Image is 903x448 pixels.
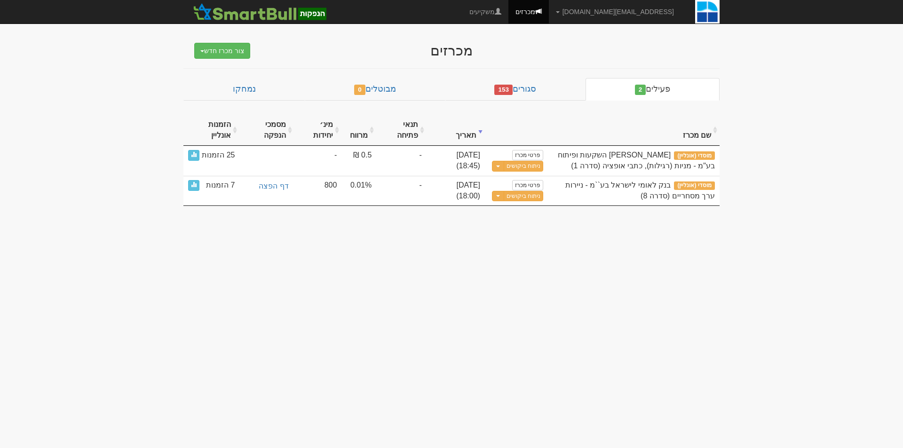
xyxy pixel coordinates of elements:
[194,43,250,59] button: צור מכרז חדש
[206,180,235,191] span: 7 הזמנות
[305,78,445,101] a: מבוטלים
[376,115,426,146] th: תנאי פתיחה : activate to sort column ascending
[294,146,342,176] td: -
[183,115,239,146] th: הזמנות אונליין : activate to sort column ascending
[504,161,543,172] a: ניתוח ביקושים
[294,115,342,146] th: מינ׳ יחידות : activate to sort column ascending
[445,78,586,101] a: סגורים
[565,181,715,200] span: בנק לאומי לישראל בע``מ - ניירות ערך מסחריים (סדרה 8)
[190,2,329,21] img: SmartBull Logo
[376,176,426,206] td: -
[244,180,289,193] a: דף הפצה
[294,176,342,206] td: 800
[494,85,513,95] span: 153
[674,181,715,190] span: מוסדי (אונליין)
[558,151,715,170] span: אדגר השקעות ופיתוח בע"מ - מניות (רגילות), כתבי אופציה (סדרה 1)
[202,150,235,161] span: 25 הזמנות
[376,146,426,176] td: -
[354,85,365,95] span: 0
[183,78,305,101] a: נמחקו
[674,151,715,160] span: מוסדי (אונליין)
[427,176,485,206] td: [DATE] (18:00)
[548,115,720,146] th: שם מכרז : activate to sort column ascending
[504,191,543,202] a: ניתוח ביקושים
[586,78,720,101] a: פעילים
[512,180,543,190] a: פרטי מכרז
[427,146,485,176] td: [DATE] (18:45)
[268,43,635,58] div: מכרזים
[635,85,646,95] span: 2
[341,146,376,176] td: 0.5 ₪
[427,115,485,146] th: תאריך : activate to sort column ascending
[341,115,376,146] th: מרווח : activate to sort column ascending
[239,115,294,146] th: מסמכי הנפקה : activate to sort column ascending
[341,176,376,206] td: 0.01%
[512,150,543,160] a: פרטי מכרז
